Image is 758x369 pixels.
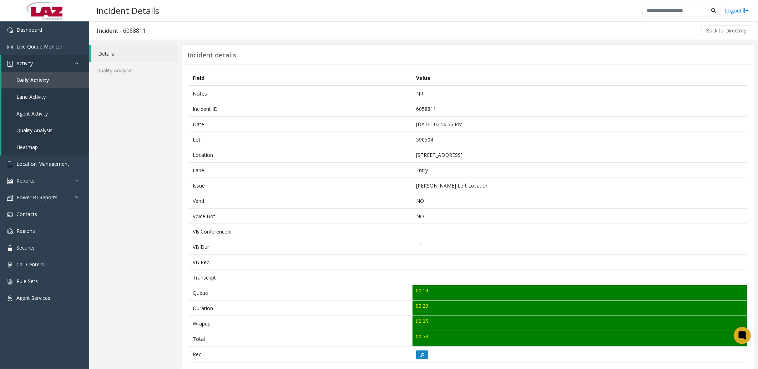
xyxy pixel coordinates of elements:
a: Lane Activity [1,88,89,105]
a: Quality Analysis [89,62,178,79]
img: 'icon' [7,262,13,268]
td: 00:05 [413,316,747,331]
span: Quality Analysis [16,127,52,134]
img: 'icon' [7,279,13,285]
a: Heatmap [1,139,89,155]
img: 'icon' [7,162,13,167]
span: Heatmap [16,144,38,150]
span: Rule Sets [16,278,38,285]
span: Activity [16,60,33,67]
img: logout [743,7,749,14]
td: NR [413,86,747,101]
a: Daily Activity [1,72,89,88]
td: VB Dur [189,239,413,255]
img: 'icon' [7,61,13,67]
td: Duration [189,301,413,316]
td: [PERSON_NAME] Left Location [413,178,747,193]
span: Regions [16,227,35,234]
td: Notes [189,86,413,101]
h3: Incident details [187,51,236,59]
a: Activity [1,55,89,72]
img: 'icon' [7,229,13,234]
img: 'icon' [7,178,13,184]
td: Vend [189,193,413,209]
span: Live Queue Monitor [16,43,62,50]
p: NO [416,212,743,220]
td: 00:29 [413,301,747,316]
a: Agent Activity [1,105,89,122]
td: 00:53 [413,331,747,347]
td: Incident ID [189,101,413,117]
td: Queue [189,285,413,301]
th: Value [413,70,747,86]
td: Total [189,331,413,347]
a: Logout [725,7,749,14]
span: Call Centers [16,261,44,268]
span: Power BI Reports [16,194,57,201]
span: Contacts [16,211,37,217]
img: 'icon' [7,44,13,50]
span: Agent Services [16,294,50,301]
img: 'icon' [7,212,13,217]
td: [STREET_ADDRESS] [413,147,747,163]
td: Location [189,147,413,163]
td: Lane [189,163,413,178]
td: Transcript [189,270,413,285]
td: Issue [189,178,413,193]
td: Entry [413,163,747,178]
td: Voice Bot [189,209,413,224]
img: 'icon' [7,245,13,251]
span: Lane Activity [16,93,46,100]
p: NO [416,197,743,205]
span: Security [16,244,35,251]
td: VB ConferenceId [189,224,413,239]
a: Details [91,45,178,62]
td: Wrapup [189,316,413,331]
img: 'icon' [7,296,13,301]
td: __:__ [413,239,747,255]
button: Back to Directory [701,25,751,36]
td: 00:19 [413,285,747,301]
td: [DATE] 02:56:55 PM [413,117,747,132]
img: 'icon' [7,195,13,201]
h3: Incident Details [93,2,163,19]
span: Dashboard [16,26,42,33]
td: 590504 [413,132,747,147]
td: Lot [189,132,413,147]
td: VB Rec. [189,255,413,270]
th: Field [189,70,413,86]
a: Quality Analysis [1,122,89,139]
span: Agent Activity [16,110,48,117]
span: Location Management [16,160,69,167]
span: Daily Activity [16,77,49,83]
img: 'icon' [7,27,13,33]
span: Reports [16,177,35,184]
td: Rec. [189,347,413,363]
td: Date [189,117,413,132]
td: 6058811 [413,101,747,117]
h3: Incident - 6058811 [90,22,153,39]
